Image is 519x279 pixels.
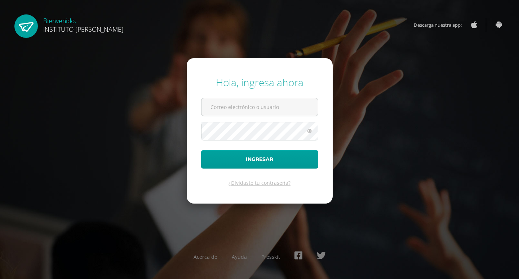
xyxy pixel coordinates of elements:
[194,253,217,260] a: Acerca de
[43,25,124,34] span: INSTITUTO [PERSON_NAME]
[43,14,124,34] div: Bienvenido,
[232,253,247,260] a: Ayuda
[261,253,280,260] a: Presskit
[414,18,469,32] span: Descarga nuestra app:
[201,75,318,89] div: Hola, ingresa ahora
[229,179,290,186] a: ¿Olvidaste tu contraseña?
[201,150,318,169] button: Ingresar
[201,98,318,116] input: Correo electrónico o usuario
